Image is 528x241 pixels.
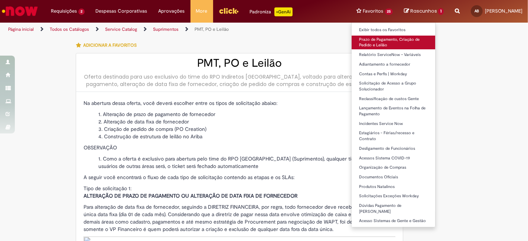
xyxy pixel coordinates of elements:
[352,217,436,225] a: Acesso Sistemas de Gente e Gestão
[76,37,141,53] button: Adicionar a Favoritos
[84,185,395,199] p: Tipo de solicitação 1:
[352,129,436,143] a: Estagiários - Férias/recesso e Contrato
[352,79,436,93] a: Solicitação de Acesso a Grupo Solucionador
[352,70,436,78] a: Contas e Perfis | Workday
[50,26,89,32] a: Todos os Catálogos
[352,95,436,103] a: Reclassificação de custos Gente
[352,183,436,191] a: Produtos Natalinos
[274,7,293,16] p: +GenAi
[153,26,179,32] a: Suprimentos
[352,145,436,153] a: Desligamento de Funcionários
[84,73,395,88] div: Oferta destinada para uso exclusivo do time do RPO Indiretos [GEOGRAPHIC_DATA], voltado para alte...
[352,164,436,172] a: Organização de Compras
[352,104,436,118] a: Lançamento de Eventos na Folha de Pagamento
[438,8,444,15] span: 1
[84,144,395,151] p: OBSERVAÇÃO
[84,174,395,181] p: A seguir você encontrará o fluxo de cada tipo de solicitação contendo as etapas e os SLAs:
[352,202,436,215] a: Dúvidas Pagamento de [PERSON_NAME]
[98,155,395,170] li: Como a oferta é exclusivo para abertura pelo time do RPO [GEOGRAPHIC_DATA] (Suprimentos), qualque...
[84,99,395,107] p: Na abertura dessa oferta, você deverá escolher entre os tipos de solicitação abaixo:
[352,60,436,69] a: Adiantamento a fornecedor
[195,26,229,32] a: PMT, PO e Leilão
[352,120,436,128] a: Incidentes Service Now
[352,154,436,162] a: Acessos Sistema COVID-19
[98,110,395,118] li: Alteração de prazo de pagamento de fornecedor
[8,26,34,32] a: Página inicial
[6,23,346,36] ul: Trilhas de página
[84,203,395,233] p: Para alteração de data fixa de fornecedor, seguindo a DIRETRIZ FINANCEIRA, por regra, todo fornec...
[352,51,436,59] a: Relatório ServiceNow – Variáveis
[83,42,137,48] span: Adicionar a Favoritos
[404,8,444,15] a: Rascunhos
[352,192,436,200] a: Solicitações Exceções Workday
[352,36,436,49] a: Prazo de Pagamento, Criação de Pedido e Leilão
[352,26,436,34] a: Exibir todos os Favoritos
[1,4,39,19] img: ServiceNow
[410,7,437,14] span: Rascunhos
[196,7,208,15] span: More
[363,7,384,15] span: Favoritos
[51,7,77,15] span: Requisições
[159,7,185,15] span: Aprovações
[250,7,293,16] div: Padroniza
[219,5,239,16] img: click_logo_yellow_360x200.png
[351,22,436,227] ul: Favoritos
[352,173,436,181] a: Documentos Oficiais
[98,125,395,133] li: Criação de pedido de compra (PO Creation)
[98,133,395,140] li: Construção de estrutura de leilão no Ariba
[475,9,479,13] span: AB
[78,9,85,15] span: 2
[485,8,522,14] span: [PERSON_NAME]
[105,26,137,32] a: Service Catalog
[385,9,393,15] span: 25
[96,7,147,15] span: Despesas Corporativas
[352,227,436,235] a: Solicitações de Ajuste de Terceiro
[84,192,297,199] strong: ALTERAÇÃO DE PRAZO DE PAGAMENTO OU ALTERAÇÃO DE DATA FIXA DE FORNECEDOR
[84,57,395,69] h2: PMT, PO e Leilão
[98,118,395,125] li: Alteração de data fixa de fornecedor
